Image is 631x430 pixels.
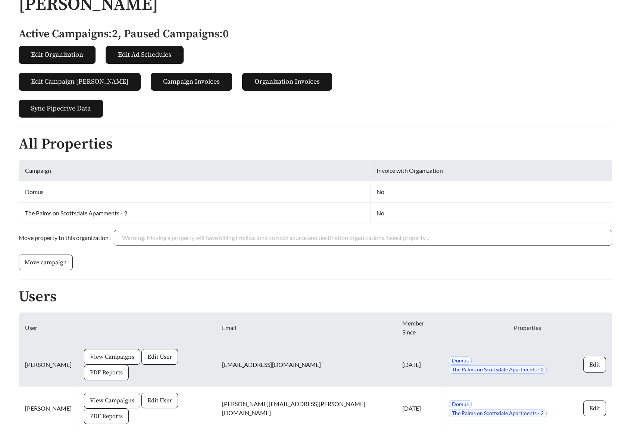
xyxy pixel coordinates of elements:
button: Edit User [141,393,178,408]
td: Domus [19,181,371,203]
label: Move property to this organization [19,230,114,246]
button: Edit Organization [19,46,96,64]
span: Sync Pipedrive Data [31,103,91,113]
th: Email [216,313,396,343]
button: Campaign Invoices [151,73,232,91]
span: Edit [589,360,600,369]
td: No [371,203,612,224]
th: Campaign [19,160,371,181]
span: Edit User [147,396,172,405]
button: View Campaigns [84,393,140,408]
span: The Palms on Scottsdale Apartments - 2 [449,365,547,374]
span: Edit Campaign [PERSON_NAME] [31,77,128,87]
button: Edit [583,401,606,416]
span: Edit Ad Schedules [118,50,171,60]
th: User [19,313,78,343]
button: Organization Invoices [242,73,332,91]
a: Edit User [141,396,178,403]
span: Edit Organization [31,50,83,60]
a: Edit User [141,353,178,360]
span: Domus [449,356,472,365]
span: Edit [589,404,600,413]
a: View Campaigns [84,353,140,360]
button: Edit Campaign [PERSON_NAME] [19,73,141,91]
a: View Campaigns [84,396,140,403]
td: No [371,181,612,203]
h2: Users [19,289,612,305]
span: Domus [449,400,472,408]
button: Sync Pipedrive Data [19,100,103,118]
h2: All Properties [19,136,612,152]
h5: Active Campaigns: 2 , Paused Campaigns: 0 [19,28,612,40]
td: [EMAIL_ADDRESS][DOMAIN_NAME] [216,343,396,387]
button: PDF Reports [84,408,129,424]
th: Invoice with Organization [371,160,612,181]
td: The Palms on Scottsdale Apartments - 2 [19,203,371,224]
button: View Campaigns [84,349,140,365]
span: PDF Reports [90,412,123,421]
button: PDF Reports [84,365,129,380]
button: Edit [583,357,606,373]
span: Organization Invoices [254,77,320,87]
th: Member Since [396,313,443,343]
td: [PERSON_NAME] [19,343,78,387]
td: [DATE] [396,343,443,387]
span: Move campaign [25,258,67,267]
span: View Campaigns [90,396,134,405]
span: Edit User [147,352,172,361]
button: Edit Ad Schedules [106,46,184,64]
span: View Campaigns [90,352,134,361]
th: Properties [443,313,612,343]
button: Move campaign [19,255,73,270]
button: Edit User [141,349,178,365]
span: PDF Reports [90,368,123,377]
span: Campaign Invoices [163,77,220,87]
span: The Palms on Scottsdale Apartments - 2 [449,409,547,417]
input: Move property to this organization [122,230,604,245]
